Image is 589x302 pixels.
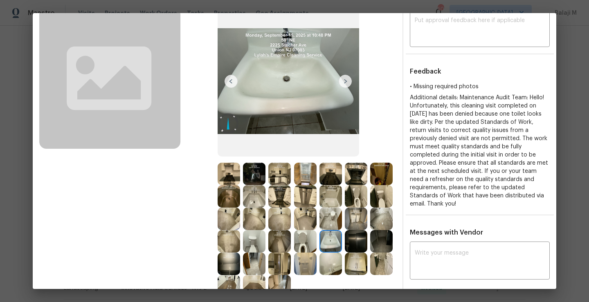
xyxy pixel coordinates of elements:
[410,68,441,75] span: Feedback
[410,229,483,236] span: Messages with Vendor
[225,75,238,88] img: left-chevron-button-url
[339,75,352,88] img: right-chevron-button-url
[410,84,479,89] span: • Missing required photos
[410,95,548,207] span: Additional details: Maintenance Audit Team: Hello! Unfortunately, this cleaning visit completed o...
